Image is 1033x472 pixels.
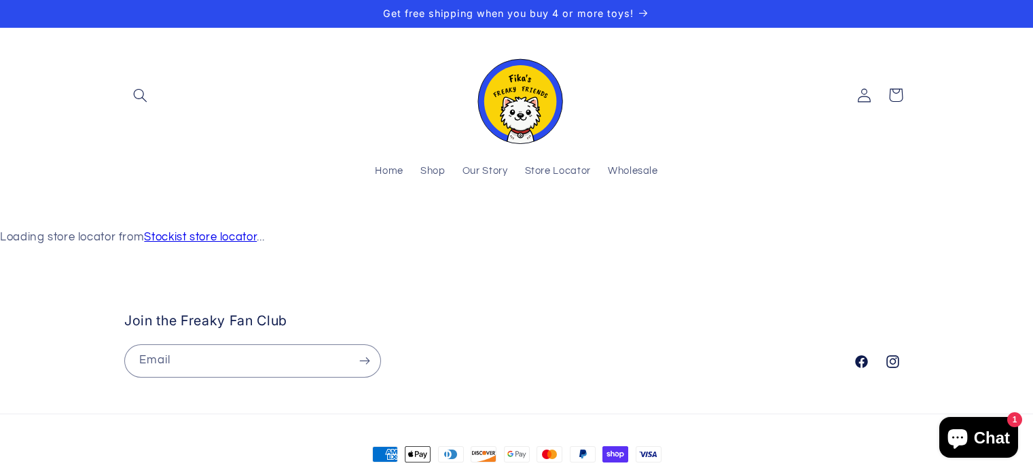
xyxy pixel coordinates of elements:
[463,165,508,178] span: Our Story
[124,312,832,329] h2: Join the Freaky Fan Club
[608,165,658,178] span: Wholesale
[375,165,403,178] span: Home
[525,165,591,178] span: Store Locator
[516,157,599,187] a: Store Locator
[144,231,257,243] a: Stockist store locator
[935,417,1022,461] inbox-online-store-chat: Shopify online store chat
[420,165,446,178] span: Shop
[469,47,564,144] img: Fika's Freaky Friends
[367,157,412,187] a: Home
[454,157,516,187] a: Our Story
[599,157,666,187] a: Wholesale
[383,7,634,19] span: Get free shipping when you buy 4 or more toys!
[464,41,570,149] a: Fika's Freaky Friends
[124,79,156,111] summary: Search
[349,344,380,378] button: Subscribe
[412,157,454,187] a: Shop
